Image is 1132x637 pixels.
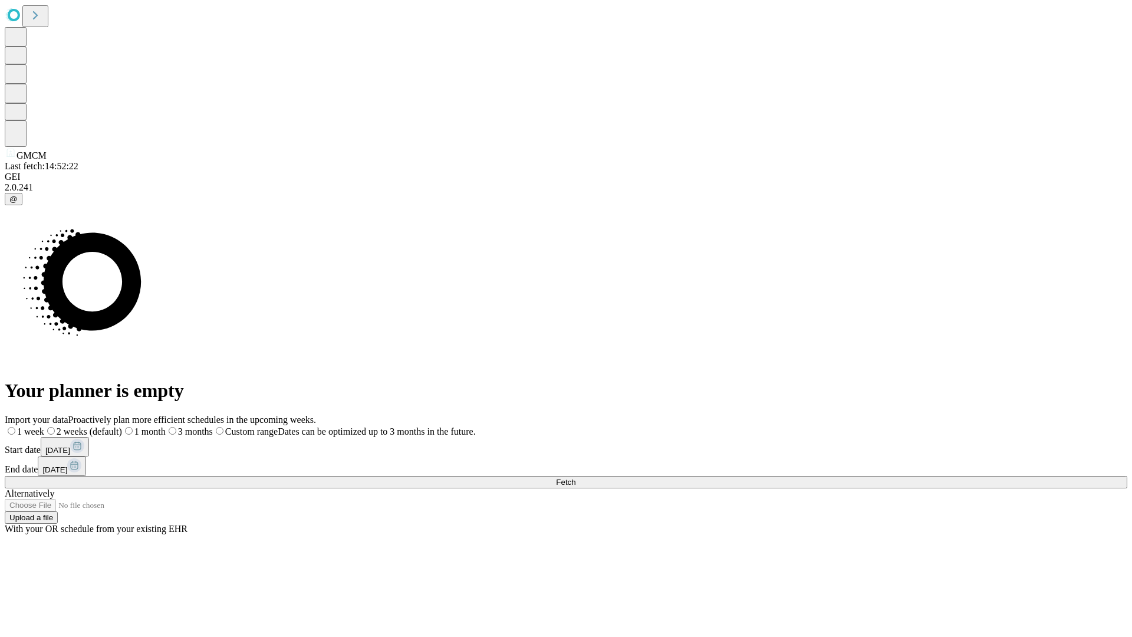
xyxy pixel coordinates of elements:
[47,427,55,435] input: 2 weeks (default)
[5,511,58,524] button: Upload a file
[5,380,1127,402] h1: Your planner is empty
[5,415,68,425] span: Import your data
[278,426,475,436] span: Dates can be optimized up to 3 months in the future.
[134,426,166,436] span: 1 month
[17,150,47,160] span: GMCM
[42,465,67,474] span: [DATE]
[5,524,187,534] span: With your OR schedule from your existing EHR
[5,476,1127,488] button: Fetch
[17,426,44,436] span: 1 week
[57,426,122,436] span: 2 weeks (default)
[5,488,54,498] span: Alternatively
[45,446,70,455] span: [DATE]
[225,426,278,436] span: Custom range
[169,427,176,435] input: 3 months
[41,437,89,457] button: [DATE]
[5,457,1127,476] div: End date
[5,437,1127,457] div: Start date
[5,182,1127,193] div: 2.0.241
[5,193,22,205] button: @
[8,427,15,435] input: 1 week
[68,415,316,425] span: Proactively plan more efficient schedules in the upcoming weeks.
[5,161,78,171] span: Last fetch: 14:52:22
[178,426,213,436] span: 3 months
[9,195,18,203] span: @
[125,427,133,435] input: 1 month
[556,478,575,487] span: Fetch
[5,172,1127,182] div: GEI
[216,427,223,435] input: Custom rangeDates can be optimized up to 3 months in the future.
[38,457,86,476] button: [DATE]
